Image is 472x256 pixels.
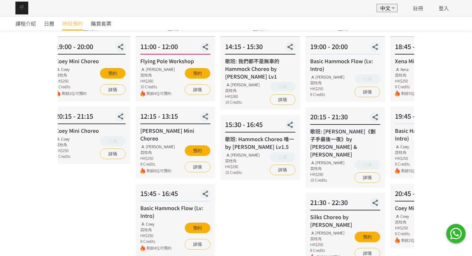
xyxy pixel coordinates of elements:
span: 日曆 [44,20,54,27]
img: fire.png [395,237,400,243]
div: HK$250 [310,86,345,91]
div: HK$250 [140,155,175,161]
div: [PERSON_NAME] [225,82,260,88]
span: 剩餘8位可預約 [146,168,175,174]
div: 19:00 - 20:00 [56,42,126,55]
div: 荔枝角 [140,227,171,233]
span: 課程介紹 [15,20,36,27]
a: 時段預約 [62,16,83,30]
div: 19:00 - 20:00 [310,42,380,55]
div: 荔枝角 [140,72,175,78]
div: 15:30 - 16:45 [225,120,295,132]
div: Xena Mini Choreo [395,57,465,65]
div: HK$260 [225,93,260,99]
a: 詳情 [185,162,210,172]
div: 20:45 - 21:45 [395,189,465,201]
img: fire.png [140,245,145,251]
div: 荔枝角 [395,219,426,225]
div: HK$250 [140,233,171,238]
img: img_61c0148bb0266 [15,2,28,14]
button: 預約 [185,145,210,156]
a: 詳情 [354,172,380,183]
div: [PERSON_NAME] [310,230,345,236]
div: [PERSON_NAME] [225,152,260,158]
div: 20:15 - 21:30 [310,112,380,125]
div: Xena [395,66,426,72]
span: 購買套票 [91,20,111,27]
div: 荔枝角 [310,166,345,171]
a: 詳情 [270,94,295,105]
div: Basic Hammock Flow (Lv: Intro) [140,204,210,219]
div: Coey Mini Choreo [56,57,126,65]
div: 21:30 - 22:30 [310,198,380,210]
div: [PERSON_NAME] [140,66,175,72]
div: HK$290 [310,171,345,177]
span: 剩餘4位可預約 [146,90,175,97]
div: [PERSON_NAME] [310,160,345,166]
div: 10 Credits [225,99,260,105]
div: HK$250 [395,225,426,231]
a: 購買套票 [91,16,111,30]
button: 預約 [100,68,126,79]
div: 8 Credits [140,161,175,167]
div: 10 Credits [225,169,260,175]
div: 8 Credits [395,161,426,167]
div: HK$250 [310,242,345,247]
div: 10 Credits [140,84,175,90]
button: 已滿 [354,160,380,170]
div: 19:45 - 20:45 [395,111,465,124]
div: HK$290 [225,164,260,169]
button: 已滿 [270,82,295,92]
div: Coey [56,66,87,72]
div: Coey [395,213,426,219]
div: [PERSON_NAME] Mini Choreo [140,127,210,142]
div: Coey [56,136,70,142]
div: 8 Credits [56,84,87,90]
div: 荔枝角 [395,72,426,78]
span: 剩餘5位可預約 [401,90,426,97]
div: HK$250 [395,155,426,161]
a: 課程介紹 [15,16,36,30]
button: 已滿 [100,136,126,146]
div: HK$250 [56,148,70,153]
a: 註冊 [413,4,423,12]
div: 歌班: 我們都不是無辜的 Hammock Choreo by [PERSON_NAME] Lv1 [225,57,295,80]
div: HK$260 [140,78,175,84]
a: 詳情 [270,165,295,175]
div: 荔枝角 [225,88,260,93]
div: [PERSON_NAME] [310,74,345,80]
div: 8 Credits [140,238,171,244]
img: fire.png [56,90,60,97]
span: 剩餘4位可預約 [146,245,171,251]
span: 剩餘5位可預約 [401,168,426,174]
button: 已滿 [354,74,380,84]
button: 預約 [185,68,210,79]
img: fire.png [140,90,145,97]
div: Coey Mini Choreo [56,127,126,134]
div: 荔枝角 [395,149,426,155]
div: Coey Mini Choreo [395,204,465,212]
span: 剩餘2位可預約 [62,90,87,97]
div: 11:00 - 12:00 [140,42,210,55]
div: [PERSON_NAME] [140,144,175,149]
div: 8 Credits [56,153,70,159]
a: 詳情 [100,149,126,159]
a: 詳情 [185,239,210,250]
div: 歌班: Hammock Choreo 唯一 by [PERSON_NAME] Lv1.5 [225,135,295,150]
div: 荔枝角 [140,149,175,155]
div: 10 Credits [310,177,345,183]
div: Basic Hammock Flow (Lv: Intro) [395,127,465,142]
a: 日曆 [44,16,54,30]
button: 預約 [185,223,210,233]
div: Coey [395,144,426,149]
img: fire.png [140,168,145,174]
div: 荔枝角 [310,236,345,242]
div: 荔枝角 [225,158,260,164]
div: 荔枝角 [56,72,87,78]
div: 歌班: [PERSON_NAME]《劊子手最後一夜》by [PERSON_NAME] & [PERSON_NAME] [310,127,380,158]
div: 8 Credits [310,91,345,97]
a: 詳情 [100,84,126,95]
div: 8 Credits [395,84,426,90]
div: HK$250 [395,78,426,84]
img: fire.png [395,168,400,174]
